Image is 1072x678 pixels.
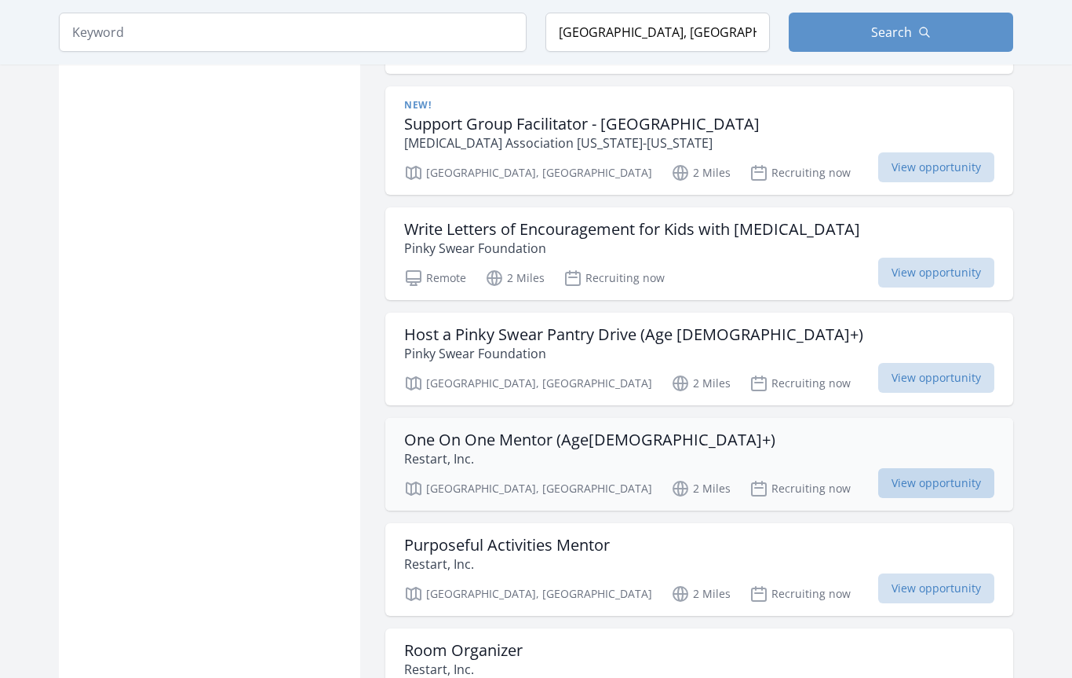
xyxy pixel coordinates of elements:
[404,220,860,239] h3: Write Letters of Encouragement for Kids with [MEDICAL_DATA]
[671,374,731,393] p: 2 Miles
[404,555,610,574] p: Restart, Inc.
[878,258,994,288] span: View opportunity
[404,99,431,112] span: New!
[385,313,1013,405] a: Host a Pinky Swear Pantry Drive (Age [DEMOGRAPHIC_DATA]+) Pinky Swear Foundation [GEOGRAPHIC_DATA...
[545,13,770,52] input: Location
[404,641,523,660] h3: Room Organizer
[789,13,1013,52] button: Search
[385,86,1013,195] a: New! Support Group Facilitator - [GEOGRAPHIC_DATA] [MEDICAL_DATA] Association [US_STATE]-[US_STAT...
[59,13,527,52] input: Keyword
[404,374,652,393] p: [GEOGRAPHIC_DATA], [GEOGRAPHIC_DATA]
[871,23,912,42] span: Search
[404,431,775,449] h3: One On One Mentor (Age[DEMOGRAPHIC_DATA]+)
[749,585,851,603] p: Recruiting now
[485,269,545,288] p: 2 Miles
[404,585,652,603] p: [GEOGRAPHIC_DATA], [GEOGRAPHIC_DATA]
[878,574,994,603] span: View opportunity
[385,418,1013,511] a: One On One Mentor (Age[DEMOGRAPHIC_DATA]+) Restart, Inc. [GEOGRAPHIC_DATA], [GEOGRAPHIC_DATA] 2 M...
[563,269,665,288] p: Recruiting now
[404,344,863,363] p: Pinky Swear Foundation
[404,163,652,182] p: [GEOGRAPHIC_DATA], [GEOGRAPHIC_DATA]
[671,479,731,498] p: 2 Miles
[385,207,1013,300] a: Write Letters of Encouragement for Kids with [MEDICAL_DATA] Pinky Swear Foundation Remote 2 Miles...
[878,363,994,393] span: View opportunity
[404,269,466,288] p: Remote
[749,479,851,498] p: Recruiting now
[878,152,994,182] span: View opportunity
[671,585,731,603] p: 2 Miles
[404,115,760,134] h3: Support Group Facilitator - [GEOGRAPHIC_DATA]
[385,523,1013,616] a: Purposeful Activities Mentor Restart, Inc. [GEOGRAPHIC_DATA], [GEOGRAPHIC_DATA] 2 Miles Recruitin...
[404,134,760,152] p: [MEDICAL_DATA] Association [US_STATE]-[US_STATE]
[878,468,994,498] span: View opportunity
[404,325,863,344] h3: Host a Pinky Swear Pantry Drive (Age [DEMOGRAPHIC_DATA]+)
[404,239,860,258] p: Pinky Swear Foundation
[404,449,775,468] p: Restart, Inc.
[404,536,610,555] h3: Purposeful Activities Mentor
[749,374,851,393] p: Recruiting now
[404,479,652,498] p: [GEOGRAPHIC_DATA], [GEOGRAPHIC_DATA]
[671,163,731,182] p: 2 Miles
[749,163,851,182] p: Recruiting now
